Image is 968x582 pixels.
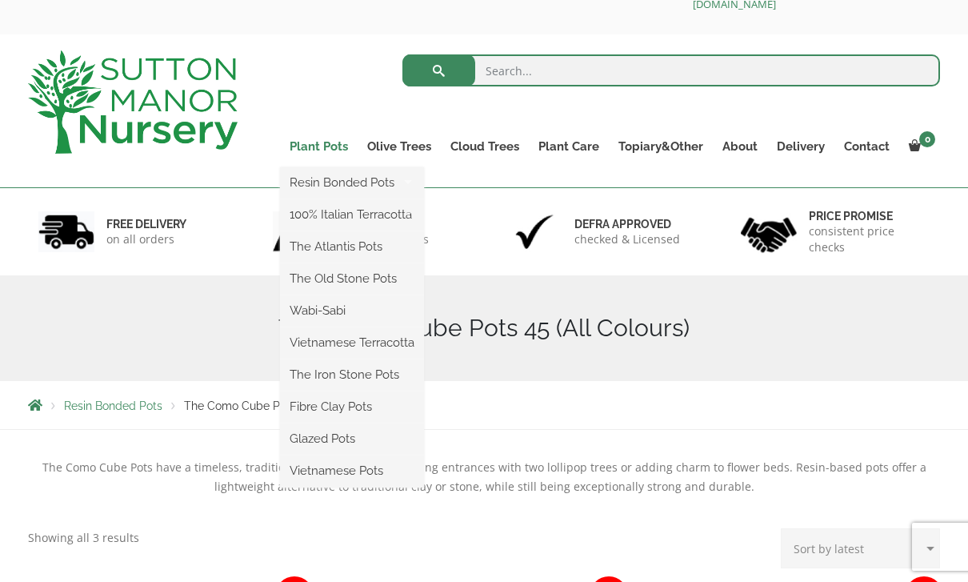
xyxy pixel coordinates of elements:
[280,427,424,451] a: Glazed Pots
[38,211,94,252] img: 1.jpg
[899,135,940,158] a: 0
[809,223,930,255] p: consistent price checks
[441,135,529,158] a: Cloud Trees
[106,217,186,231] h6: FREE DELIVERY
[28,399,940,411] nav: Breadcrumbs
[280,267,424,291] a: The Old Stone Pots
[919,131,935,147] span: 0
[280,203,424,227] a: 100% Italian Terracotta
[280,459,424,483] a: Vietnamese Pots
[834,135,899,158] a: Contact
[358,135,441,158] a: Olive Trees
[273,211,329,252] img: 2.jpg
[767,135,834,158] a: Delivery
[529,135,609,158] a: Plant Care
[106,231,186,247] p: on all orders
[280,363,424,387] a: The Iron Stone Pots
[809,209,930,223] h6: Price promise
[280,135,358,158] a: Plant Pots
[280,235,424,259] a: The Atlantis Pots
[574,231,680,247] p: checked & Licensed
[64,399,162,412] a: Resin Bonded Pots
[280,331,424,355] a: Vietnamese Terracotta
[506,211,562,252] img: 3.jpg
[28,50,238,154] img: logo
[28,314,940,343] h1: The Como Cube Pots 45 (All Colours)
[781,528,940,568] select: Shop order
[280,171,424,195] a: Resin Bonded Pots
[28,528,139,548] p: Showing all 3 results
[574,217,680,231] h6: Defra approved
[402,54,941,86] input: Search...
[713,135,767,158] a: About
[280,299,424,323] a: Wabi-Sabi
[741,207,797,256] img: 4.jpg
[28,458,940,496] p: The Como Cube Pots have a timeless, traditional style, perfect for framing entrances with two lol...
[184,399,378,412] span: The Como Cube Pots 45 (All Colours)
[280,395,424,419] a: Fibre Clay Pots
[609,135,713,158] a: Topiary&Other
